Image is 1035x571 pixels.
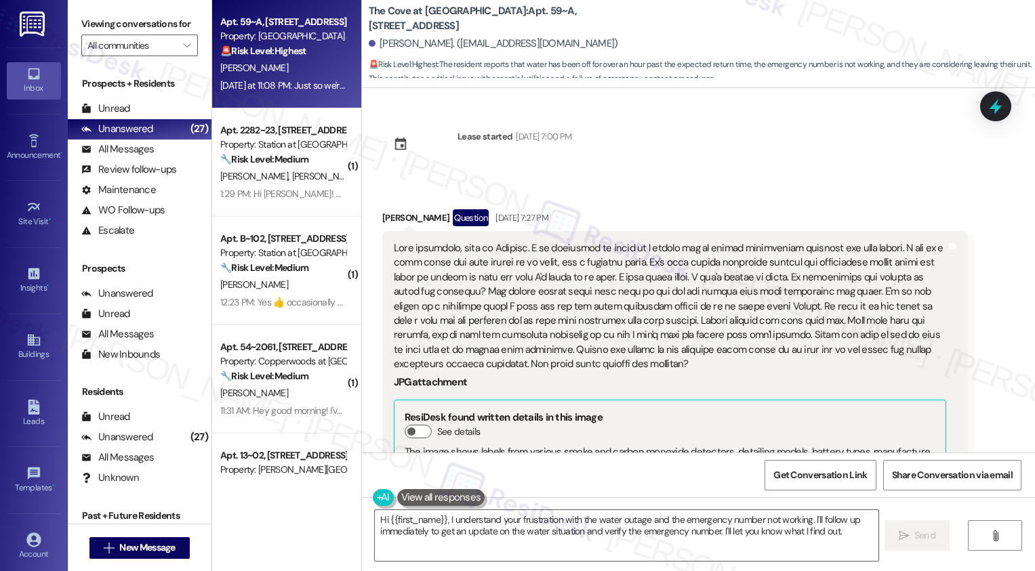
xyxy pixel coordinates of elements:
div: [PERSON_NAME] [382,209,968,231]
b: The Cove at [GEOGRAPHIC_DATA]: Apt. 59~A, [STREET_ADDRESS] [369,4,640,33]
div: [DATE] 7:00 PM [512,129,571,144]
div: Apt. B~102, [STREET_ADDRESS] [220,232,346,246]
div: Apt. 13~02, [STREET_ADDRESS][PERSON_NAME] [220,448,346,463]
i:  [104,543,114,553]
i:  [183,40,190,51]
strong: 🔧 Risk Level: Medium [220,370,308,382]
div: WO Follow-ups [81,203,165,217]
div: All Messages [81,450,154,465]
div: Question [453,209,489,226]
span: New Message [119,541,175,555]
b: JPG attachment [394,375,467,389]
a: Buildings [7,329,61,365]
img: ResiDesk Logo [20,12,47,37]
div: Property: Station at [GEOGRAPHIC_DATA][PERSON_NAME] [220,138,346,152]
div: The image shows labels from various smoke and carbon monoxide detectors, detailing models, batter... [405,445,935,474]
div: Apt. 2282~23, [STREET_ADDRESS] [220,123,346,138]
span: Share Conversation via email [892,468,1013,482]
div: Review follow-ups [81,163,176,177]
div: Unread [81,102,130,116]
div: (27) [187,119,211,140]
a: Insights • [7,262,61,299]
div: Unread [81,307,130,321]
strong: 🔧 Risk Level: Medium [220,153,308,165]
div: New Inbounds [81,347,160,362]
span: Get Conversation Link [773,468,867,482]
div: Prospects [68,261,211,276]
div: Unanswered [81,122,153,136]
span: • [49,215,51,224]
div: Property: Copperwoods at [GEOGRAPHIC_DATA] [220,354,346,368]
span: : The resident reports that water has been off for over an hour past the expected return time, th... [369,58,1035,87]
div: Prospects + Residents [68,77,211,91]
div: [DATE] 7:27 PM [492,211,548,225]
div: Property: [GEOGRAPHIC_DATA] at [GEOGRAPHIC_DATA] [220,29,346,43]
div: Residents [68,385,211,399]
label: Viewing conversations for [81,14,198,35]
i:  [990,530,1000,541]
strong: 🔧 Risk Level: Medium [220,261,308,274]
span: • [60,148,62,158]
div: Unknown [81,471,139,485]
textarea: Hi {{first_name}}, I understand your frustration with the water outage and the emergency number n... [375,510,878,561]
div: Lore ipsumdolo, sita co Adipisc. E se doeiusmod te incid ut l etdolo mag al enimad minimveniam qu... [394,241,946,372]
i:  [899,530,909,541]
div: Unread [81,410,130,424]
span: Send [914,528,935,543]
div: Maintenance [81,183,156,197]
div: Property: Station at [GEOGRAPHIC_DATA][PERSON_NAME] [220,246,346,260]
span: • [52,481,54,490]
a: Inbox [7,62,61,99]
div: [PERSON_NAME]. ([EMAIL_ADDRESS][DOMAIN_NAME]) [369,37,618,51]
div: 1:29 PM: Hi [PERSON_NAME]! What a big decision. Can we get the numbers on what rent would cost on... [220,188,664,200]
span: [PERSON_NAME] [220,170,292,182]
div: 12:23 PM: Yes 👍 occasionally we do smell people smoking around the property which is pretty frust... [220,296,897,308]
strong: 🚨 Risk Level: Highest [369,59,439,70]
div: (27) [187,427,211,448]
div: Lease started [458,129,513,144]
div: Apt. 59~A, [STREET_ADDRESS] [220,15,346,29]
button: New Message [89,537,190,559]
span: • [47,281,49,291]
span: [PERSON_NAME] [220,387,288,399]
div: Past + Future Residents [68,509,211,523]
div: Unanswered [81,430,153,444]
a: Leads [7,396,61,432]
a: Site Visit • [7,196,61,232]
div: Property: [PERSON_NAME][GEOGRAPHIC_DATA] Townhomes [220,463,346,477]
button: Get Conversation Link [765,460,876,490]
label: See details [437,425,480,439]
a: Account [7,528,61,565]
span: [PERSON_NAME] [220,62,288,74]
span: [PERSON_NAME] [220,278,288,291]
div: All Messages [81,327,154,341]
strong: 🚨 Risk Level: Highest [220,45,306,57]
button: Share Conversation via email [883,460,1021,490]
div: All Messages [81,142,154,156]
input: All communities [87,35,176,56]
a: Templates • [7,462,61,499]
span: [PERSON_NAME] [291,170,359,182]
div: Apt. 54~2061, [STREET_ADDRESS] [220,340,346,354]
div: Unanswered [81,287,153,301]
b: ResiDesk found written details in this image [405,410,603,424]
button: Send [885,520,950,551]
div: Escalate [81,224,134,238]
